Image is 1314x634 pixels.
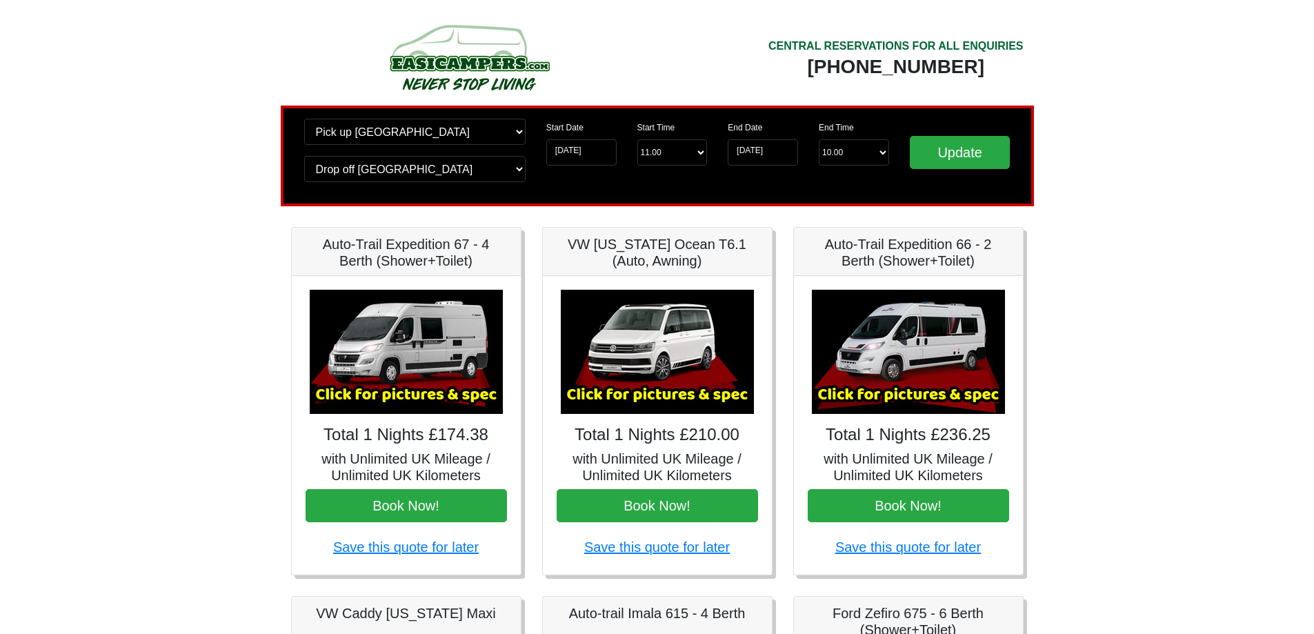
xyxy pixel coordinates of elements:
[333,539,479,555] a: Save this quote for later
[637,121,675,134] label: Start Time
[819,121,854,134] label: End Time
[557,236,758,269] h5: VW [US_STATE] Ocean T6.1 (Auto, Awning)
[310,290,503,414] img: Auto-Trail Expedition 67 - 4 Berth (Shower+Toilet)
[808,450,1009,484] h5: with Unlimited UK Mileage / Unlimited UK Kilometers
[306,425,507,445] h4: Total 1 Nights £174.38
[306,489,507,522] button: Book Now!
[557,425,758,445] h4: Total 1 Nights £210.00
[584,539,730,555] a: Save this quote for later
[808,425,1009,445] h4: Total 1 Nights £236.25
[808,236,1009,269] h5: Auto-Trail Expedition 66 - 2 Berth (Shower+Toilet)
[561,290,754,414] img: VW California Ocean T6.1 (Auto, Awning)
[557,489,758,522] button: Book Now!
[812,290,1005,414] img: Auto-Trail Expedition 66 - 2 Berth (Shower+Toilet)
[306,450,507,484] h5: with Unlimited UK Mileage / Unlimited UK Kilometers
[910,136,1011,169] input: Update
[557,605,758,622] h5: Auto-trail Imala 615 - 4 Berth
[306,605,507,622] h5: VW Caddy [US_STATE] Maxi
[557,450,758,484] h5: with Unlimited UK Mileage / Unlimited UK Kilometers
[808,489,1009,522] button: Book Now!
[768,55,1024,79] div: [PHONE_NUMBER]
[546,121,584,134] label: Start Date
[338,19,600,95] img: campers-checkout-logo.png
[728,121,762,134] label: End Date
[835,539,981,555] a: Save this quote for later
[546,139,617,166] input: Start Date
[728,139,798,166] input: Return Date
[768,38,1024,55] div: CENTRAL RESERVATIONS FOR ALL ENQUIRIES
[306,236,507,269] h5: Auto-Trail Expedition 67 - 4 Berth (Shower+Toilet)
